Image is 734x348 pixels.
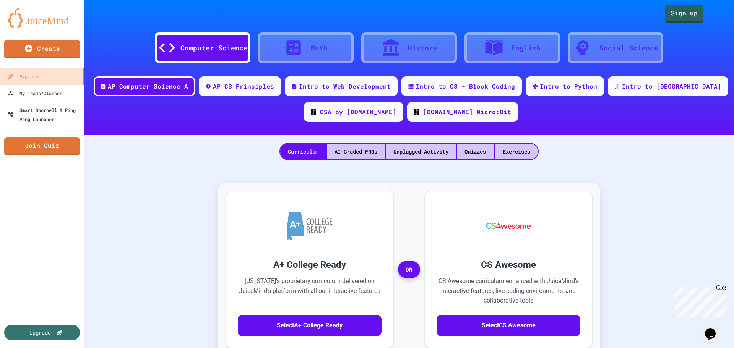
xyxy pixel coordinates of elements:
div: Social Science [599,43,658,53]
div: Unplugged Activity [386,144,456,159]
div: Upgrade [29,329,51,337]
img: CODE_logo_RGB.png [414,109,419,115]
div: AP Computer Science A [108,82,188,91]
h3: CS Awesome [437,258,580,272]
p: CS Awesome curriculum enhanced with JuiceMind's interactive features, live coding environments, a... [437,276,580,306]
button: SelectA+ College Ready [238,315,382,336]
div: AI-Graded FRQs [327,144,385,159]
a: Sign up [665,5,703,23]
div: Math [311,43,328,53]
div: Intro to Web Development [299,82,391,91]
div: AP CS Principles [213,82,274,91]
iframe: chat widget [702,317,726,340]
div: Quizzes [457,144,494,159]
img: A+ College Ready [287,212,333,240]
img: CS Awesome [479,203,539,249]
p: [US_STATE]'s proprietary curriculum delivered on JuiceMind's platform with all our interactive fe... [238,276,382,306]
a: Join Quiz [4,137,80,155]
h3: A+ College Ready [238,258,382,272]
div: CSA by [DOMAIN_NAME] [320,107,396,117]
iframe: chat widget [671,284,726,317]
span: OR [398,261,420,278]
div: Curriculum [280,144,326,159]
div: [DOMAIN_NAME] Micro:Bit [423,107,511,117]
a: Create [4,40,80,58]
div: Intro to [GEOGRAPHIC_DATA] [622,82,721,91]
div: Intro to Python [540,82,597,91]
div: Smart Doorbell & Ping Pong Launcher [8,105,81,124]
div: Computer Science [180,43,248,53]
div: Explore [8,72,38,81]
button: SelectCS Awesome [437,315,580,336]
img: logo-orange.svg [8,8,76,28]
div: English [511,43,541,53]
img: CODE_logo_RGB.png [311,109,316,115]
div: My Teams/Classes [8,89,62,98]
div: History [408,43,437,53]
div: Intro to CS - Block Coding [416,82,515,91]
div: Exercises [495,144,538,159]
div: Chat with us now!Close [3,3,53,49]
